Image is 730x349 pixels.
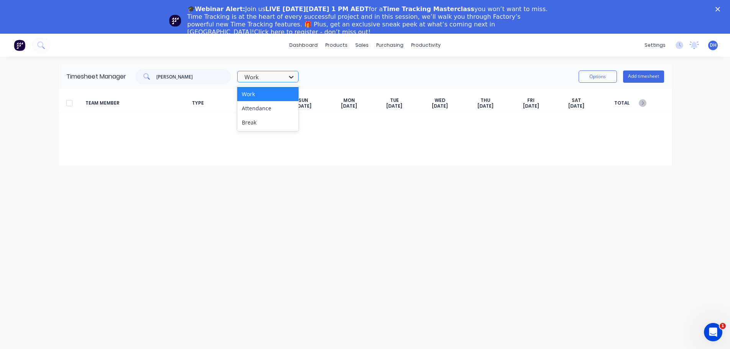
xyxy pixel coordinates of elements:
[237,115,299,129] div: Break
[265,5,369,13] b: LIVE [DATE][DATE] 1 PM AEDT
[623,70,664,83] button: Add timesheet
[599,97,645,109] span: TOTAL
[481,97,490,103] span: THU
[169,15,181,27] img: Profile image for Team
[568,103,584,109] span: [DATE]
[285,39,322,51] a: dashboard
[390,97,399,103] span: TUE
[254,28,371,36] a: Click here to register - don’t miss out!
[343,97,355,103] span: MON
[14,39,25,51] img: Factory
[372,39,407,51] div: purchasing
[523,103,539,109] span: [DATE]
[579,70,617,83] button: Options
[432,103,448,109] span: [DATE]
[710,42,717,49] span: DH
[572,97,581,103] span: SAT
[85,97,189,109] span: TEAM MEMBER
[187,5,549,36] div: Join us for a you won’t want to miss. Time Tracking is at the heart of every successful project a...
[715,7,723,11] div: Close
[237,101,299,115] div: Attendance
[527,97,535,103] span: FRI
[341,103,357,109] span: [DATE]
[189,97,281,109] span: TYPE
[299,97,308,103] span: SUN
[383,5,474,13] b: Time Tracking Masterclass
[237,87,299,101] div: Work
[156,69,231,84] input: Search...
[66,72,126,81] div: Timesheet Manager
[435,97,445,103] span: WED
[351,39,372,51] div: sales
[704,323,722,341] iframe: Intercom live chat
[477,103,494,109] span: [DATE]
[386,103,402,109] span: [DATE]
[720,323,726,329] span: 1
[322,39,351,51] div: products
[641,39,669,51] div: settings
[407,39,445,51] div: productivity
[295,103,312,109] span: [DATE]
[187,5,245,13] b: 🎓Webinar Alert:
